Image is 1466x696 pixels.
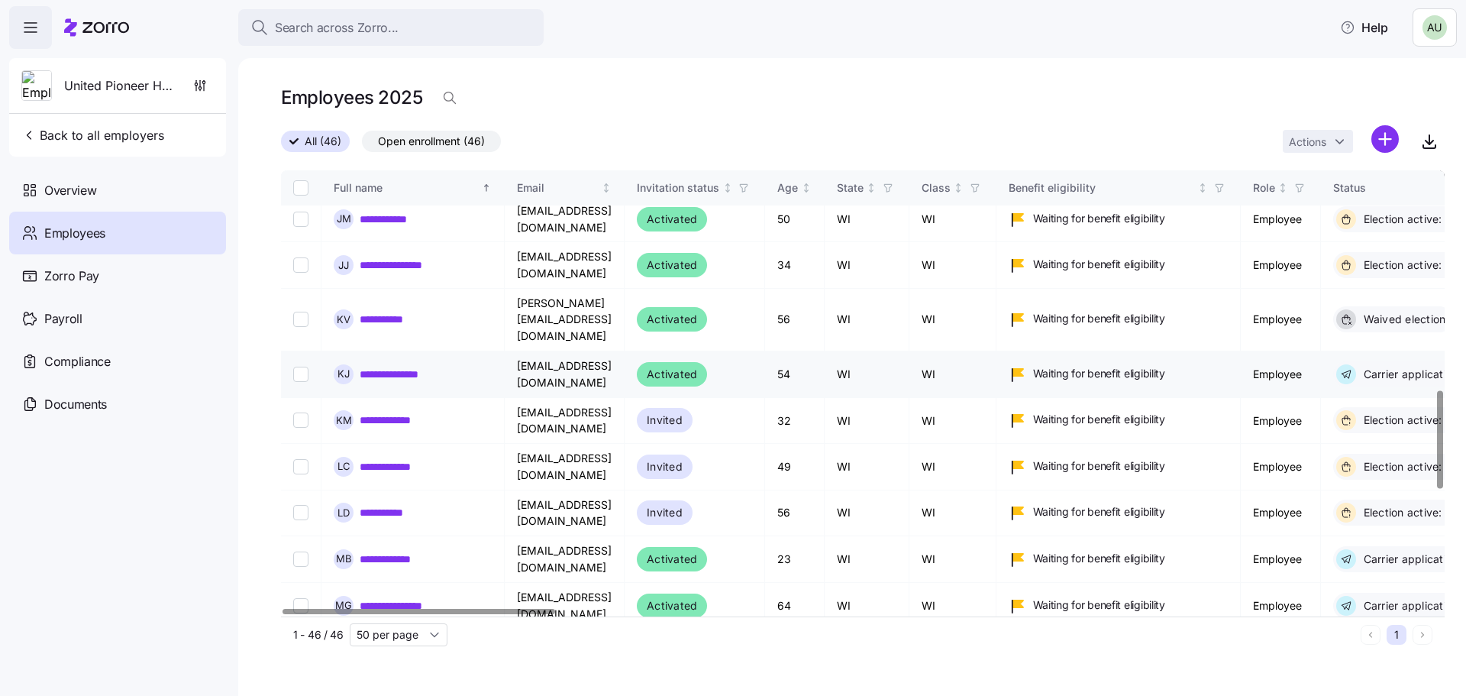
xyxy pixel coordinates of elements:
a: Compliance [9,340,226,383]
td: WI [825,242,909,288]
span: Open enrollment (46) [378,131,485,151]
img: Employer logo [22,71,51,102]
span: Waiting for benefit eligibility [1033,597,1165,613]
div: Class [922,180,951,196]
span: Activated [647,210,697,228]
span: Waiting for benefit eligibility [1033,311,1165,326]
td: 54 [765,351,825,398]
td: 64 [765,583,825,630]
div: Not sorted [601,183,612,193]
td: Employee [1241,242,1321,288]
td: WI [825,583,909,630]
div: Invitation status [637,180,719,196]
span: L D [337,508,350,518]
td: Employee [1241,351,1321,398]
div: Not sorted [1197,183,1208,193]
td: 23 [765,536,825,583]
span: Search across Zorro... [275,18,399,37]
td: WI [825,196,909,242]
span: Payroll [44,309,82,329]
th: AgeNot sorted [765,170,825,206]
span: K M [336,416,352,426]
input: Select record 30 [293,598,308,613]
input: Select record 22 [293,212,308,227]
span: Actions [1289,137,1326,147]
div: Not sorted [722,183,733,193]
td: Employee [1241,583,1321,630]
td: WI [825,490,909,536]
td: WI [909,536,996,583]
td: WI [909,398,996,444]
input: Select record 28 [293,505,308,520]
td: 32 [765,398,825,444]
td: 34 [765,242,825,288]
span: M B [336,554,352,564]
span: All (46) [305,131,341,151]
span: M G [335,601,352,610]
td: WI [825,289,909,351]
td: [EMAIL_ADDRESS][DOMAIN_NAME] [505,398,625,444]
img: b8721989413346c19bbbe59d023bbe11 [1422,15,1447,40]
td: WI [909,583,996,630]
th: EmailNot sorted [505,170,625,206]
div: Benefit eligibility [1009,180,1195,196]
td: WI [909,351,996,398]
span: Documents [44,395,107,414]
td: [EMAIL_ADDRESS][DOMAIN_NAME] [505,351,625,398]
button: Back to all employers [15,120,170,151]
td: Employee [1241,444,1321,490]
span: Invited [647,411,683,429]
div: Not sorted [866,183,877,193]
span: Activated [647,310,697,329]
td: Employee [1241,490,1321,536]
span: Help [1340,18,1388,37]
div: Full name [334,180,479,196]
input: Select record 24 [293,312,308,327]
input: Select all records [293,180,308,196]
span: Waiting for benefit eligibility [1033,257,1165,272]
div: Age [777,180,798,196]
td: WI [825,444,909,490]
span: K J [337,369,350,379]
td: [EMAIL_ADDRESS][DOMAIN_NAME] [505,583,625,630]
input: Select record 27 [293,459,308,474]
span: J M [337,214,351,224]
input: Select record 26 [293,413,308,428]
span: Activated [647,256,697,274]
span: Employees [44,224,105,243]
td: 56 [765,289,825,351]
td: WI [825,398,909,444]
span: L C [337,461,350,471]
span: Activated [647,597,697,615]
button: Next page [1413,625,1432,645]
button: Previous page [1361,625,1380,645]
span: K V [337,315,350,325]
span: Overview [44,181,96,200]
th: ClassNot sorted [909,170,996,206]
td: [EMAIL_ADDRESS][DOMAIN_NAME] [505,490,625,536]
td: 56 [765,490,825,536]
td: Employee [1241,398,1321,444]
button: Actions [1283,130,1353,153]
th: Full nameSorted ascending [321,170,505,206]
h1: Employees 2025 [281,86,422,109]
div: Email [517,180,599,196]
span: Invited [647,503,683,522]
td: WI [909,289,996,351]
span: Waived election [1359,312,1446,327]
td: WI [909,444,996,490]
td: WI [825,536,909,583]
span: Waiting for benefit eligibility [1033,412,1165,427]
span: Waiting for benefit eligibility [1033,551,1165,566]
span: Zorro Pay [44,267,99,286]
a: Documents [9,383,226,426]
th: Invitation statusNot sorted [625,170,765,206]
input: Select record 29 [293,552,308,567]
span: Waiting for benefit eligibility [1033,211,1165,226]
div: Not sorted [801,183,812,193]
td: [PERSON_NAME][EMAIL_ADDRESS][DOMAIN_NAME] [505,289,625,351]
div: Not sorted [1277,183,1288,193]
span: Activated [647,365,697,384]
button: Help [1328,12,1400,43]
button: Search across Zorro... [238,9,544,46]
